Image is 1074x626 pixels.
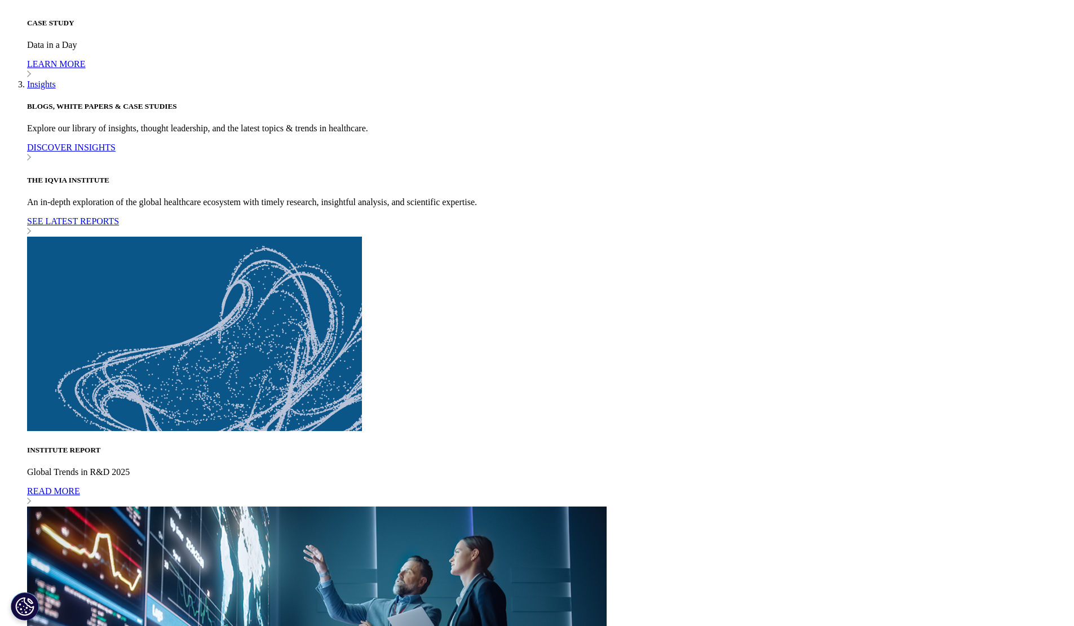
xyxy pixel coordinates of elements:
a: DISCOVER INSIGHTS [27,143,1069,163]
p: An in-depth exploration of the global healthcare ecosystem with timely research, insightful analy... [27,197,1069,207]
h5: THE IQVIA INSTITUTE [27,176,1069,185]
a: LEARN MORE [27,59,1069,79]
p: Global Trends in R&D 2025 [27,467,1069,477]
p: Explore our library of insights, thought leadership, and the latest topics & trends in healthcare. [27,123,1069,134]
a: SEE LATEST REPORTS [27,216,1069,237]
p: Data in a Day [27,40,1069,50]
h5: BLOGS, WHITE PAPERS & CASE STUDIES [27,102,1069,111]
a: READ MORE [27,486,1069,507]
button: Cookies Settings [11,592,39,620]
h5: INSTITUTE REPORT [27,446,1069,455]
img: iqi_rdtrends2025-listing-594x345.png [27,237,362,431]
h5: CASE STUDY [27,19,1069,28]
a: Insights [27,79,56,89]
